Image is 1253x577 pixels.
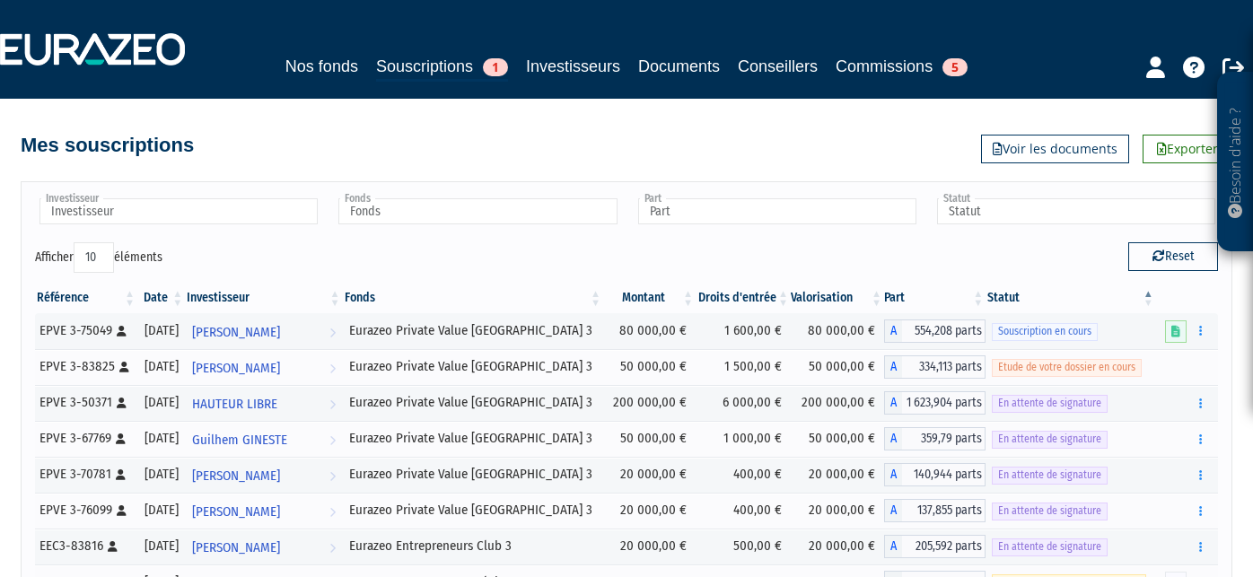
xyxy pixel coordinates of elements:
i: Voir l'investisseur [329,388,336,421]
td: 20 000,00 € [791,493,884,529]
span: Guilhem GINESTE [192,424,287,457]
td: 20 000,00 € [791,457,884,493]
td: 6 000,00 € [696,385,791,421]
div: EPVE 3-76099 [39,501,131,520]
a: HAUTEUR LIBRE [185,385,342,421]
div: A - Eurazeo Private Value Europe 3 [884,463,986,486]
span: 359,79 parts [902,427,986,450]
span: En attente de signature [992,395,1108,412]
div: EPVE 3-50371 [39,393,131,412]
th: Investisseur: activer pour trier la colonne par ordre croissant [185,283,342,313]
span: 5 [942,58,968,76]
span: A [884,319,902,343]
span: 205,592 parts [902,535,986,558]
a: Nos fonds [285,54,358,79]
a: Souscriptions1 [376,54,508,82]
i: Voir l'investisseur [329,531,336,564]
td: 20 000,00 € [603,493,696,529]
i: [Français] Personne physique [117,505,127,516]
div: [DATE] [144,357,179,376]
div: A - Eurazeo Private Value Europe 3 [884,499,986,522]
i: Voir l'investisseur [329,459,336,493]
span: En attente de signature [992,467,1108,484]
i: [Français] Personne physique [117,326,127,337]
a: [PERSON_NAME] [185,493,342,529]
i: [Français] Personne physique [119,362,129,372]
span: 334,113 parts [902,355,986,379]
td: 1 500,00 € [696,349,791,385]
p: Besoin d'aide ? [1225,82,1246,243]
i: Voir l'investisseur [329,352,336,385]
div: EPVE 3-75049 [39,321,131,340]
a: Commissions5 [836,54,968,79]
div: A - Eurazeo Private Value Europe 3 [884,319,986,343]
th: Fonds: activer pour trier la colonne par ordre croissant [343,283,604,313]
span: 1 [483,58,508,76]
label: Afficher éléments [35,242,162,273]
div: [DATE] [144,537,179,555]
span: Etude de votre dossier en cours [992,359,1142,376]
div: Eurazeo Entrepreneurs Club 3 [349,537,598,555]
td: 500,00 € [696,529,791,564]
div: EPVE 3-67769 [39,429,131,448]
div: [DATE] [144,321,179,340]
span: A [884,535,902,558]
td: 80 000,00 € [791,313,884,349]
a: Conseillers [738,54,818,79]
td: 80 000,00 € [603,313,696,349]
i: [Français] Personne physique [116,469,126,480]
td: 50 000,00 € [791,421,884,457]
div: Eurazeo Private Value [GEOGRAPHIC_DATA] 3 [349,501,598,520]
a: [PERSON_NAME] [185,349,342,385]
td: 50 000,00 € [603,349,696,385]
div: Eurazeo Private Value [GEOGRAPHIC_DATA] 3 [349,357,598,376]
i: [Français] Personne physique [117,398,127,408]
td: 50 000,00 € [603,421,696,457]
div: [DATE] [144,393,179,412]
th: Droits d'entrée: activer pour trier la colonne par ordre croissant [696,283,791,313]
h4: Mes souscriptions [21,135,194,156]
th: Montant: activer pour trier la colonne par ordre croissant [603,283,696,313]
td: 1 600,00 € [696,313,791,349]
a: Documents [638,54,720,79]
div: [DATE] [144,465,179,484]
a: Guilhem GINESTE [185,421,342,457]
span: En attente de signature [992,431,1108,448]
td: 200 000,00 € [603,385,696,421]
span: En attente de signature [992,538,1108,555]
td: 1 000,00 € [696,421,791,457]
div: [DATE] [144,501,179,520]
span: 137,855 parts [902,499,986,522]
span: A [884,391,902,415]
div: EEC3-83816 [39,537,131,555]
span: A [884,463,902,486]
th: Part: activer pour trier la colonne par ordre croissant [884,283,986,313]
span: A [884,499,902,522]
i: [Français] Personne physique [108,541,118,552]
span: A [884,427,902,450]
div: Eurazeo Private Value [GEOGRAPHIC_DATA] 3 [349,429,598,448]
div: Eurazeo Private Value [GEOGRAPHIC_DATA] 3 [349,393,598,412]
th: Valorisation: activer pour trier la colonne par ordre croissant [791,283,884,313]
td: 400,00 € [696,493,791,529]
div: Eurazeo Private Value [GEOGRAPHIC_DATA] 3 [349,465,598,484]
div: A - Eurazeo Private Value Europe 3 [884,355,986,379]
th: Date: activer pour trier la colonne par ordre croissant [137,283,185,313]
i: Voir l'investisseur [329,424,336,457]
a: Voir les documents [981,135,1129,163]
div: A - Eurazeo Private Value Europe 3 [884,427,986,450]
div: Eurazeo Private Value [GEOGRAPHIC_DATA] 3 [349,321,598,340]
span: A [884,355,902,379]
a: [PERSON_NAME] [185,313,342,349]
span: 554,208 parts [902,319,986,343]
i: Voir l'investisseur [329,495,336,529]
th: Référence : activer pour trier la colonne par ordre croissant [35,283,137,313]
span: [PERSON_NAME] [192,459,280,493]
button: Reset [1128,242,1218,271]
td: 400,00 € [696,457,791,493]
span: [PERSON_NAME] [192,352,280,385]
div: A - Eurazeo Entrepreneurs Club 3 [884,535,986,558]
a: Exporter [1143,135,1232,163]
td: 20 000,00 € [603,529,696,564]
td: 20 000,00 € [603,457,696,493]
